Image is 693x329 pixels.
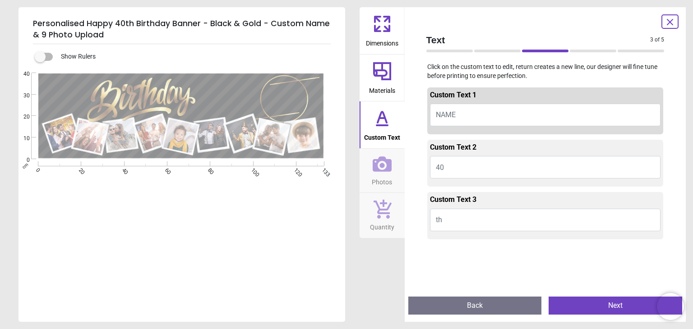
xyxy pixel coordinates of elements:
[360,7,405,54] button: Dimensions
[430,91,476,99] span: Custom Text 1
[430,143,476,151] span: Custom Text 2
[360,101,405,148] button: Custom Text
[426,33,651,46] span: Text
[370,219,394,232] span: Quantity
[13,92,30,100] span: 30
[436,110,456,119] span: NAME
[13,70,30,78] span: 40
[364,129,400,142] span: Custom Text
[369,82,395,96] span: Materials
[436,163,444,172] span: 40
[650,36,664,44] span: 3 of 5
[430,156,661,178] button: 40
[549,297,682,315] button: Next
[40,51,345,62] div: Show Rulers
[419,63,672,80] p: Click on the custom text to edit, return creates a new line, our designer will fine tune before p...
[360,149,405,193] button: Photos
[430,104,661,126] button: NAME
[13,113,30,121] span: 20
[430,209,661,231] button: th
[372,174,392,187] span: Photos
[408,297,542,315] button: Back
[366,35,398,48] span: Dimensions
[13,156,30,164] span: 0
[657,293,684,320] iframe: Brevo live chat
[33,14,331,44] h5: Personalised Happy 40th Birthday Banner - Black & Gold - Custom Name & 9 Photo Upload
[436,215,442,224] span: th
[360,55,405,101] button: Materials
[13,135,30,142] span: 10
[430,195,476,204] span: Custom Text 3
[360,193,405,238] button: Quantity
